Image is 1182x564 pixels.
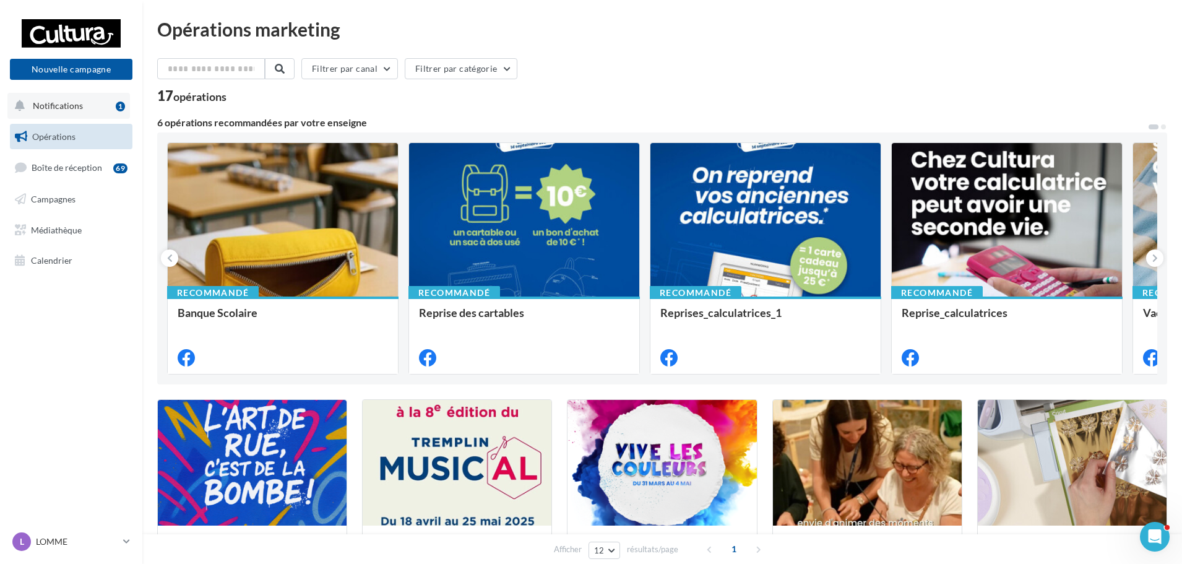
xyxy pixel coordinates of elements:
[31,194,75,204] span: Campagnes
[113,163,127,173] div: 69
[7,186,135,212] a: Campagnes
[7,248,135,274] a: Calendrier
[589,542,620,559] button: 12
[31,255,72,266] span: Calendrier
[178,306,388,331] div: Banque Scolaire
[32,131,75,142] span: Opérations
[157,118,1147,128] div: 6 opérations recommandées par votre enseigne
[902,306,1112,331] div: Reprise_calculatrices
[32,162,102,173] span: Boîte de réception
[20,536,24,548] span: L
[7,217,135,243] a: Médiathèque
[157,20,1167,38] div: Opérations marketing
[405,58,517,79] button: Filtrer par catégorie
[1140,522,1170,552] iframe: Intercom live chat
[627,544,678,555] span: résultats/page
[36,536,118,548] p: LOMME
[7,154,135,181] a: Boîte de réception69
[650,286,741,300] div: Recommandé
[116,102,125,111] div: 1
[173,91,226,102] div: opérations
[31,224,82,235] span: Médiathèque
[660,306,871,331] div: Reprises_calculatrices_1
[157,89,226,103] div: 17
[10,59,132,80] button: Nouvelle campagne
[419,306,629,331] div: Reprise des cartables
[7,93,130,119] button: Notifications 1
[891,286,983,300] div: Recommandé
[10,530,132,553] a: L LOMME
[7,124,135,150] a: Opérations
[554,544,582,555] span: Afficher
[33,100,83,111] span: Notifications
[301,58,398,79] button: Filtrer par canal
[408,286,500,300] div: Recommandé
[167,286,259,300] div: Recommandé
[594,545,605,555] span: 12
[724,539,744,559] span: 1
